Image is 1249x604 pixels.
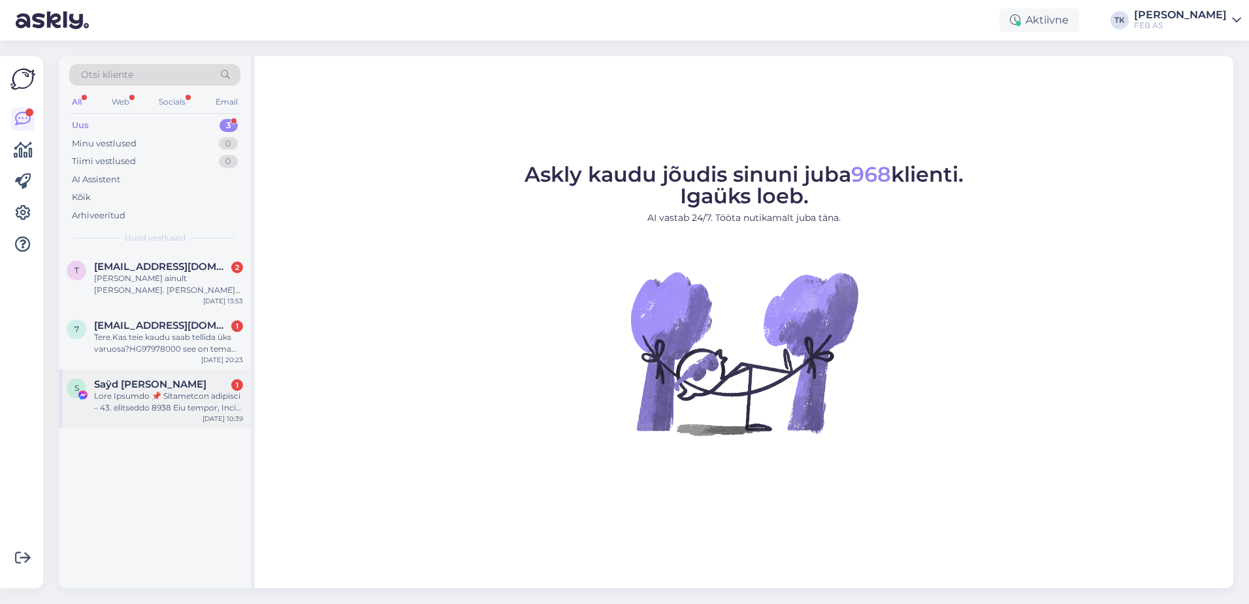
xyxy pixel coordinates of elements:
div: [PERSON_NAME] [1134,10,1227,20]
span: t [74,265,79,275]
span: Otsi kliente [81,68,133,82]
div: Tere.Kas teie kaudu saab tellida üks varuosa?HG97978000 see on tema kood.Tegemis Hansgrohe segust... [94,331,243,355]
div: 2 [231,261,243,273]
span: S [74,383,79,393]
span: 7 [74,324,79,334]
img: Askly Logo [10,67,35,92]
div: Minu vestlused [72,137,137,150]
div: Arhiveeritud [72,209,125,222]
a: [PERSON_NAME]FEB AS [1134,10,1241,31]
span: Saÿd Coulibaly [94,378,206,390]
div: All [69,93,84,110]
span: tauritamm@gmail.com [94,261,230,273]
div: 1 [231,379,243,391]
div: 0 [219,155,238,168]
img: No Chat active [626,235,862,471]
div: [PERSON_NAME] ainult [PERSON_NAME]. [PERSON_NAME] GUSTAVSBERG HYGENIC RIMLESS, SOFT CLOSE [PERSON... [94,273,243,296]
div: [DATE] 10:39 [203,414,243,424]
div: Lore Ipsumdo 📌 Sitametcon adipisci – 43. elitseddo 8938 Eiu tempor, Incid utlabo etdol magn aliqu... [94,390,243,414]
div: Kõik [72,191,91,204]
div: Web [109,93,132,110]
div: [DATE] 13:53 [203,296,243,306]
div: Aktiivne [999,8,1079,32]
div: FEB AS [1134,20,1227,31]
span: 73nokia@gmail.com [94,320,230,331]
span: Uued vestlused [125,232,186,244]
p: AI vastab 24/7. Tööta nutikamalt juba täna. [525,211,964,225]
div: Uus [72,119,89,132]
div: 1 [231,320,243,332]
div: Socials [156,93,188,110]
div: AI Assistent [72,173,120,186]
div: Email [213,93,240,110]
div: 0 [219,137,238,150]
span: 968 [851,161,891,187]
span: Askly kaudu jõudis sinuni juba klienti. Igaüks loeb. [525,161,964,209]
div: TK [1111,11,1129,29]
div: Tiimi vestlused [72,155,136,168]
div: [DATE] 20:23 [201,355,243,365]
div: 3 [219,119,238,132]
